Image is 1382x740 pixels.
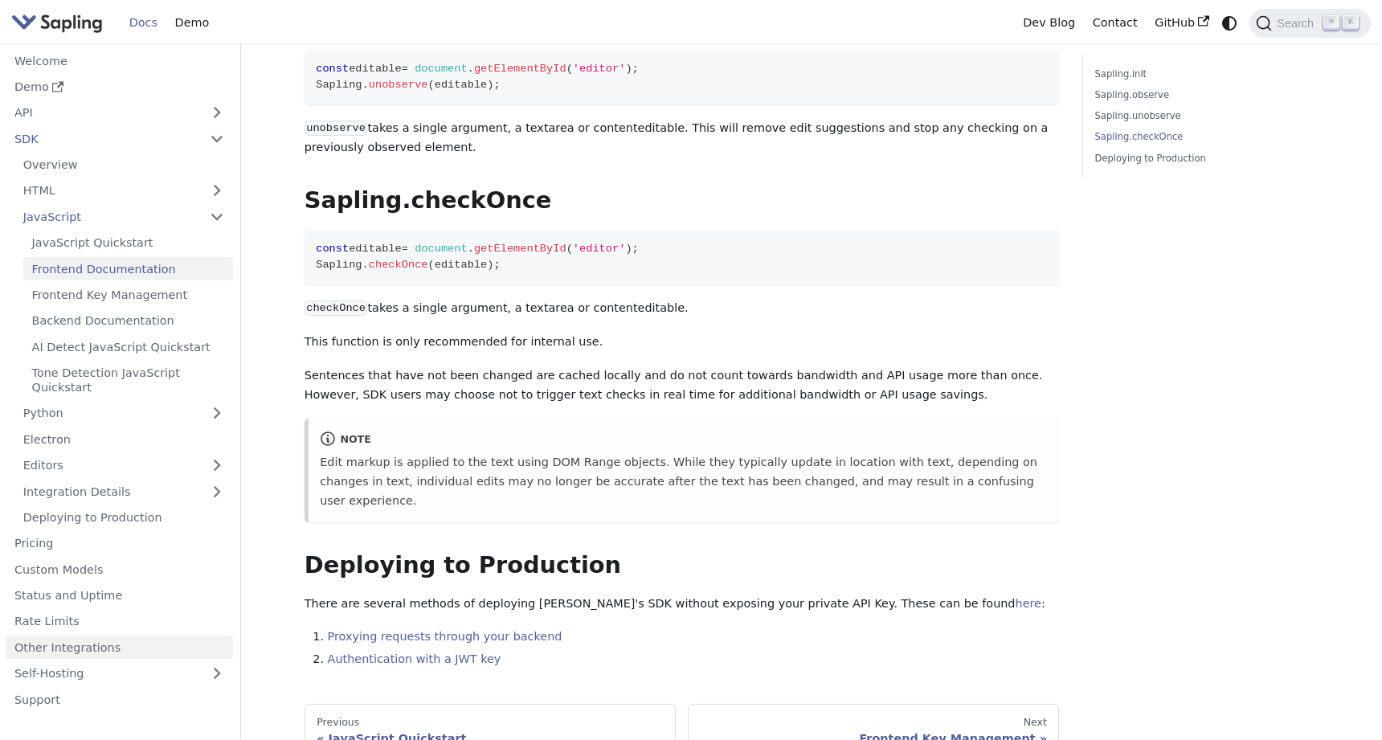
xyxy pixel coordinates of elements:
[6,662,233,685] a: Self-Hosting
[487,259,493,271] span: )
[468,243,474,255] span: .
[566,243,573,255] span: (
[474,243,566,255] span: getElementById
[1014,10,1083,35] a: Dev Blog
[201,127,233,150] button: Collapse sidebar category 'SDK'
[316,79,362,91] span: Sapling
[6,532,233,555] a: Pricing
[428,79,435,91] span: (
[6,49,233,72] a: Welcome
[316,63,349,75] span: const
[566,63,573,75] span: (
[305,186,1060,215] h2: Sapling.checkOnce
[23,284,233,307] a: Frontend Key Management
[632,243,639,255] span: ;
[14,153,233,177] a: Overview
[369,259,428,271] span: checkOnce
[305,119,1060,157] p: takes a single argument, a textarea or contenteditable. This will remove edit suggestions and sto...
[435,259,488,271] span: editable
[415,243,468,255] span: document
[166,10,218,35] a: Demo
[201,454,233,477] button: Expand sidebar category 'Editors'
[23,309,233,333] a: Backend Documentation
[317,716,664,729] div: Previous
[320,431,1048,450] div: note
[1218,11,1241,35] button: Switch between dark and light mode (currently system mode)
[11,11,108,35] a: Sapling.ai
[6,636,233,659] a: Other Integrations
[415,63,468,75] span: document
[1323,15,1339,30] kbd: ⌘
[1272,17,1323,30] span: Search
[625,243,632,255] span: )
[402,63,408,75] span: =
[362,259,369,271] span: .
[305,366,1060,405] p: Sentences that have not been changed are cached locally and do not count towards bandwidth and AP...
[316,243,349,255] span: const
[23,231,233,255] a: JavaScript Quickstart
[320,453,1048,510] p: Edit markup is applied to the text using DOM Range objects. While they typically update in locati...
[1095,151,1313,166] a: Deploying to Production
[14,506,233,529] a: Deploying to Production
[1016,597,1041,610] a: here
[305,595,1060,614] p: There are several methods of deploying [PERSON_NAME]'s SDK without exposing your private API Key....
[305,299,1060,318] p: takes a single argument, a textarea or contenteditable.
[305,121,368,137] code: unobserve
[700,716,1047,729] div: Next
[6,584,233,607] a: Status and Uptime
[1146,10,1217,35] a: GitHub
[487,79,493,91] span: )
[14,480,233,503] a: Integration Details
[1095,129,1313,145] a: Sapling.checkOnce
[6,558,233,581] a: Custom Models
[435,79,488,91] span: editable
[14,402,233,425] a: Python
[14,454,201,477] a: Editors
[369,79,428,91] span: unobserve
[14,179,233,202] a: HTML
[23,362,233,399] a: Tone Detection JavaScript Quickstart
[573,63,626,75] span: 'editor'
[14,427,233,451] a: Electron
[14,205,233,228] a: JavaScript
[201,101,233,125] button: Expand sidebar category 'API'
[402,243,408,255] span: =
[625,63,632,75] span: )
[468,63,474,75] span: .
[1249,9,1370,38] button: Search (Command+K)
[6,610,233,633] a: Rate Limits
[1095,108,1313,124] a: Sapling.unobserve
[494,259,501,271] span: ;
[1095,88,1313,103] a: Sapling.observe
[6,76,233,99] a: Demo
[1343,15,1359,30] kbd: K
[6,127,201,150] a: SDK
[305,300,368,317] code: checkOnce
[328,630,562,643] a: Proxying requests through your backend
[349,243,402,255] span: editable
[428,259,435,271] span: (
[1084,10,1147,35] a: Contact
[328,652,501,665] a: Authentication with a JWT key
[23,257,233,280] a: Frontend Documentation
[349,63,402,75] span: editable
[11,11,103,35] img: Sapling.ai
[1095,67,1313,82] a: Sapling.init
[6,101,201,125] a: API
[305,333,1060,352] p: This function is only recommended for internal use.
[632,63,639,75] span: ;
[362,79,369,91] span: .
[23,335,233,358] a: AI Detect JavaScript Quickstart
[6,688,233,711] a: Support
[316,259,362,271] span: Sapling
[474,63,566,75] span: getElementById
[573,243,626,255] span: 'editor'
[494,79,501,91] span: ;
[305,551,1060,580] h2: Deploying to Production
[121,10,166,35] a: Docs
